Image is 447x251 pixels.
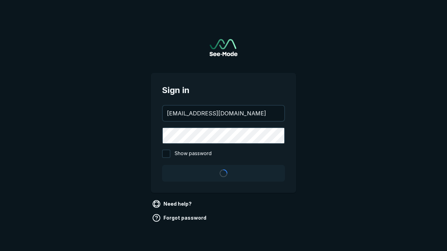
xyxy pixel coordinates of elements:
a: Need help? [151,198,195,210]
span: Sign in [162,84,285,97]
input: your@email.com [163,106,284,121]
a: Forgot password [151,212,209,223]
span: Show password [175,150,212,158]
img: See-Mode Logo [210,39,237,56]
a: Go to sign in [210,39,237,56]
